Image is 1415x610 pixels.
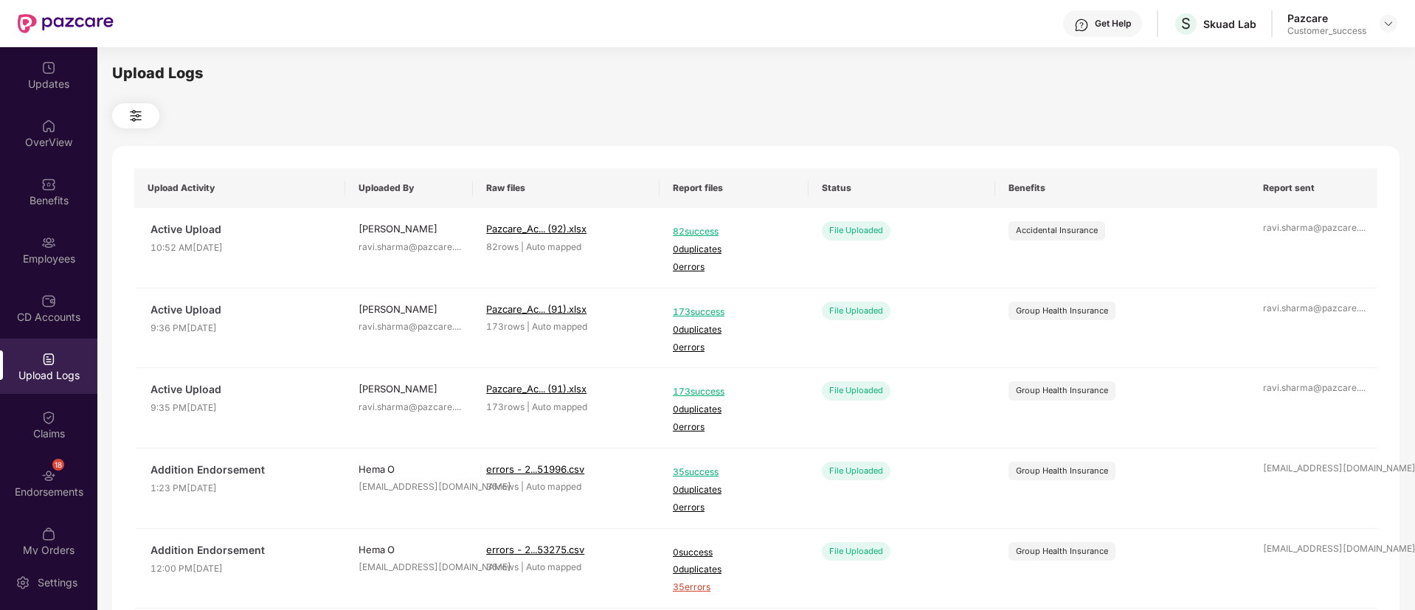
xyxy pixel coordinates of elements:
span: 0 errors [673,260,795,274]
img: svg+xml;base64,PHN2ZyBpZD0iQmVuZWZpdHMiIHhtbG5zPSJodHRwOi8vd3d3LnczLm9yZy8yMDAwL3N2ZyIgd2lkdGg9Ij... [41,177,56,192]
img: svg+xml;base64,PHN2ZyBpZD0iTXlfT3JkZXJzIiBkYXRhLW5hbWU9Ik15IE9yZGVycyIgeG1sbnM9Imh0dHA6Ly93d3cudz... [41,527,56,541]
div: ravi.sharma@pazcare. [1263,302,1364,316]
span: | [527,321,530,332]
span: errors - 2...53275.csv [486,544,584,555]
img: svg+xml;base64,PHN2ZyBpZD0iRHJvcGRvd24tMzJ4MzIiIHhtbG5zPSJodHRwOi8vd3d3LnczLm9yZy8yMDAwL3N2ZyIgd2... [1383,18,1394,30]
span: Pazcare_Ac... (91).xlsx [486,383,587,395]
div: File Uploaded [822,221,890,240]
span: 0 errors [673,420,795,434]
span: 35 rows [486,481,519,492]
div: Pazcare [1287,11,1366,25]
div: Accidental Insurance [1016,224,1098,237]
div: Customer_success [1287,25,1366,37]
span: 9:36 PM[DATE] [151,322,332,336]
span: | [527,401,530,412]
span: Auto mapped [526,241,581,252]
div: [EMAIL_ADDRESS][DOMAIN_NAME] [359,561,460,575]
span: 35 rows [486,561,519,572]
span: Pazcare_Ac... (92).xlsx [486,223,587,235]
span: errors - 2...51996.csv [486,463,584,475]
img: svg+xml;base64,PHN2ZyBpZD0iU2V0dGluZy0yMHgyMCIgeG1sbnM9Imh0dHA6Ly93d3cudzMub3JnLzIwMDAvc3ZnIiB3aW... [15,575,30,590]
div: Get Help [1095,18,1131,30]
span: S [1181,15,1191,32]
span: 0 errors [673,501,795,515]
th: Benefits [995,168,1250,208]
span: 35 errors [673,580,795,595]
th: Report files [660,168,809,208]
div: [EMAIL_ADDRESS][DOMAIN_NAME] [1263,462,1364,476]
div: Settings [33,575,82,590]
span: Pazcare_Ac... (91).xlsx [486,303,587,315]
div: [PERSON_NAME] [359,221,460,236]
span: ... [454,241,461,252]
th: Raw files [473,168,660,208]
div: Upload Logs [112,62,1400,85]
div: File Uploaded [822,381,890,400]
div: ravi.sharma@pazcare. [359,320,460,334]
div: Hema O [359,462,460,476]
div: 18 [52,459,64,471]
img: svg+xml;base64,PHN2ZyBpZD0iSG9tZSIgeG1sbnM9Imh0dHA6Ly93d3cudzMub3JnLzIwMDAvc3ZnIiB3aWR0aD0iMjAiIG... [41,119,56,134]
span: 173 rows [486,401,525,412]
div: Skuad Lab [1203,17,1256,31]
span: Active Upload [151,381,332,398]
div: Group Health Insurance [1016,465,1108,477]
img: svg+xml;base64,PHN2ZyBpZD0iRW1wbG95ZWVzIiB4bWxucz0iaHR0cDovL3d3dy53My5vcmcvMjAwMC9zdmciIHdpZHRoPS... [41,235,56,250]
div: Group Health Insurance [1016,384,1108,397]
span: 0 success [673,546,795,560]
span: ... [1359,382,1366,393]
span: 173 success [673,305,795,319]
img: svg+xml;base64,PHN2ZyBpZD0iQ2xhaW0iIHhtbG5zPSJodHRwOi8vd3d3LnczLm9yZy8yMDAwL3N2ZyIgd2lkdGg9IjIwIi... [41,410,56,425]
div: ravi.sharma@pazcare. [1263,221,1364,235]
span: ... [454,401,461,412]
span: 173 success [673,385,795,399]
span: 0 duplicates [673,243,795,257]
th: Uploaded By [345,168,473,208]
div: Hema O [359,542,460,557]
span: | [521,481,524,492]
span: Auto mapped [526,561,581,572]
div: File Uploaded [822,542,890,561]
span: 9:35 PM[DATE] [151,401,332,415]
div: [EMAIL_ADDRESS][DOMAIN_NAME] [359,480,460,494]
span: 82 rows [486,241,519,252]
span: | [521,241,524,252]
img: svg+xml;base64,PHN2ZyBpZD0iVXBsb2FkX0xvZ3MiIGRhdGEtbmFtZT0iVXBsb2FkIExvZ3MiIHhtbG5zPSJodHRwOi8vd3... [41,352,56,367]
div: [EMAIL_ADDRESS][DOMAIN_NAME] [1263,542,1364,556]
span: 0 duplicates [673,403,795,417]
th: Status [809,168,995,208]
span: 12:00 PM[DATE] [151,562,332,576]
img: svg+xml;base64,PHN2ZyB4bWxucz0iaHR0cDovL3d3dy53My5vcmcvMjAwMC9zdmciIHdpZHRoPSIyNCIgaGVpZ2h0PSIyNC... [127,107,145,125]
img: svg+xml;base64,PHN2ZyBpZD0iSGVscC0zMngzMiIgeG1sbnM9Imh0dHA6Ly93d3cudzMub3JnLzIwMDAvc3ZnIiB3aWR0aD... [1074,18,1089,32]
div: Group Health Insurance [1016,545,1108,558]
span: 35 success [673,465,795,479]
span: 10:52 AM[DATE] [151,241,332,255]
div: File Uploaded [822,462,890,480]
span: Active Upload [151,302,332,318]
span: 0 duplicates [673,483,795,497]
img: svg+xml;base64,PHN2ZyBpZD0iQ0RfQWNjb3VudHMiIGRhdGEtbmFtZT0iQ0QgQWNjb3VudHMiIHhtbG5zPSJodHRwOi8vd3... [41,294,56,308]
span: Addition Endorsement [151,462,332,478]
img: New Pazcare Logo [18,14,114,33]
th: Report sent [1250,168,1377,208]
span: Auto mapped [532,321,587,332]
span: Addition Endorsement [151,542,332,558]
span: ... [1359,302,1366,313]
span: Auto mapped [532,401,587,412]
div: Group Health Insurance [1016,305,1108,317]
img: svg+xml;base64,PHN2ZyBpZD0iVXBkYXRlZCIgeG1sbnM9Imh0dHA6Ly93d3cudzMub3JnLzIwMDAvc3ZnIiB3aWR0aD0iMj... [41,60,56,75]
div: [PERSON_NAME] [359,381,460,396]
span: 173 rows [486,321,525,332]
span: 0 duplicates [673,323,795,337]
span: ... [1359,222,1366,233]
div: ravi.sharma@pazcare. [1263,381,1364,395]
div: File Uploaded [822,302,890,320]
div: ravi.sharma@pazcare. [359,401,460,415]
span: 0 errors [673,341,795,355]
span: Auto mapped [526,481,581,492]
div: [PERSON_NAME] [359,302,460,316]
span: 1:23 PM[DATE] [151,482,332,496]
div: ravi.sharma@pazcare. [359,240,460,254]
span: | [521,561,524,572]
span: Active Upload [151,221,332,238]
